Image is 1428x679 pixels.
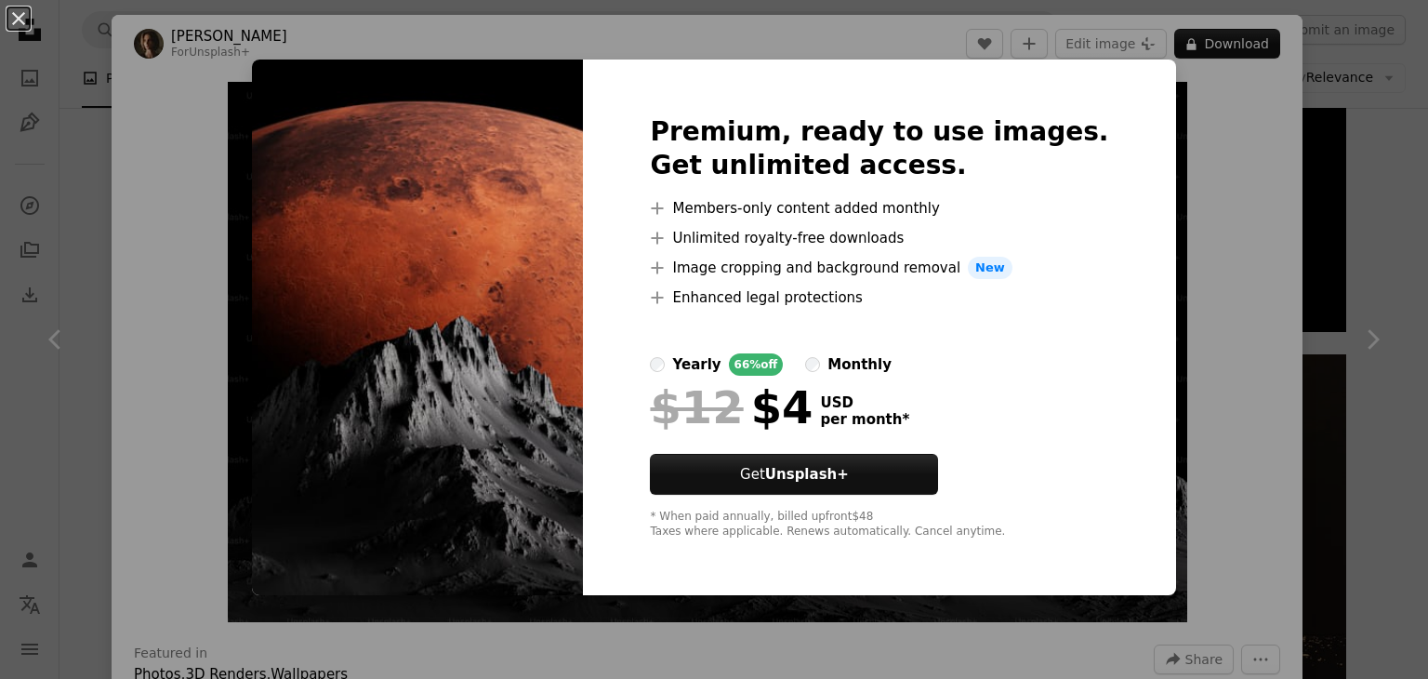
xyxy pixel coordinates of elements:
span: $12 [650,383,743,432]
li: Members-only content added monthly [650,197,1108,220]
div: $4 [650,383,813,432]
div: yearly [672,353,721,376]
li: Image cropping and background removal [650,257,1108,279]
li: Enhanced legal protections [650,286,1108,309]
input: yearly66%off [650,357,665,372]
button: GetUnsplash+ [650,454,938,495]
div: monthly [827,353,892,376]
div: 66% off [729,353,784,376]
input: monthly [805,357,820,372]
span: New [968,257,1012,279]
span: per month * [820,411,909,428]
h2: Premium, ready to use images. Get unlimited access. [650,115,1108,182]
li: Unlimited royalty-free downloads [650,227,1108,249]
span: USD [820,394,909,411]
img: premium_photo-1686515847297-8f25e451fe9c [252,60,583,595]
strong: Unsplash+ [765,466,849,483]
div: * When paid annually, billed upfront $48 Taxes where applicable. Renews automatically. Cancel any... [650,510,1108,539]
